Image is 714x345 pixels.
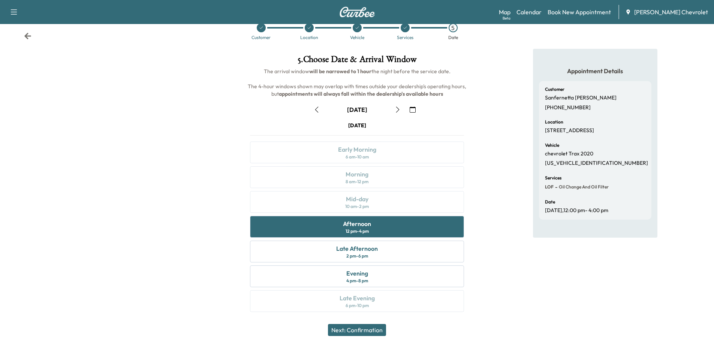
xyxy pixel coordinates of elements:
[449,23,458,32] div: 5
[328,324,386,336] button: Next: Confirmation
[516,8,542,17] a: Calendar
[503,15,510,21] div: Beta
[545,160,648,167] p: [US_VEHICLE_IDENTIFICATION_NUMBER]
[346,269,368,278] div: Evening
[346,278,368,284] div: 4 pm - 8 pm
[545,184,554,190] span: LOF
[545,104,591,111] p: [PHONE_NUMBER]
[545,151,593,157] p: chevrolet Trax 2020
[545,143,559,148] h6: Vehicle
[346,228,369,234] div: 12 pm - 4 pm
[545,95,617,101] p: Sanfernetta [PERSON_NAME]
[350,35,364,40] div: Vehicle
[348,122,366,129] div: [DATE]
[346,253,368,259] div: 2 pm - 6 pm
[539,67,651,75] h5: Appointment Details
[336,244,378,253] div: Late Afternoon
[545,200,555,204] h6: Date
[347,105,367,114] div: [DATE]
[548,8,611,17] a: Book New Appointment
[397,35,413,40] div: Services
[251,35,271,40] div: Customer
[248,68,467,97] span: The arrival window the night before the service date. The 4-hour windows shown may overlap with t...
[554,183,557,191] span: -
[557,184,609,190] span: Oil Change and Oil Filter
[634,8,708,17] span: [PERSON_NAME] Chevrolet
[499,8,510,17] a: MapBeta
[545,120,563,124] h6: Location
[448,35,458,40] div: Date
[24,32,31,40] div: Back
[339,7,375,17] img: Curbee Logo
[545,87,564,92] h6: Customer
[279,90,443,97] b: appointments will always fall within the dealership's available hours
[545,207,608,214] p: [DATE] , 12:00 pm - 4:00 pm
[300,35,318,40] div: Location
[343,219,371,228] div: Afternoon
[545,127,594,134] p: [STREET_ADDRESS]
[545,176,561,180] h6: Services
[309,68,371,75] b: will be narrowed to 1 hour
[244,55,470,68] h1: 5 . Choose Date & Arrival Window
